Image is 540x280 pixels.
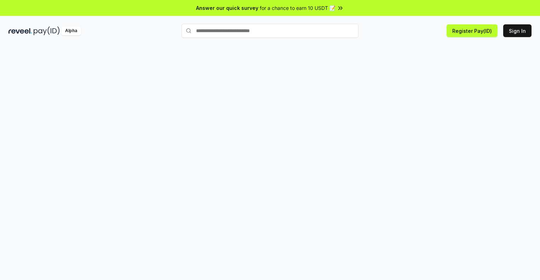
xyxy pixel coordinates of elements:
[8,26,32,35] img: reveel_dark
[503,24,532,37] button: Sign In
[447,24,498,37] button: Register Pay(ID)
[260,4,335,12] span: for a chance to earn 10 USDT 📝
[61,26,81,35] div: Alpha
[196,4,258,12] span: Answer our quick survey
[34,26,60,35] img: pay_id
